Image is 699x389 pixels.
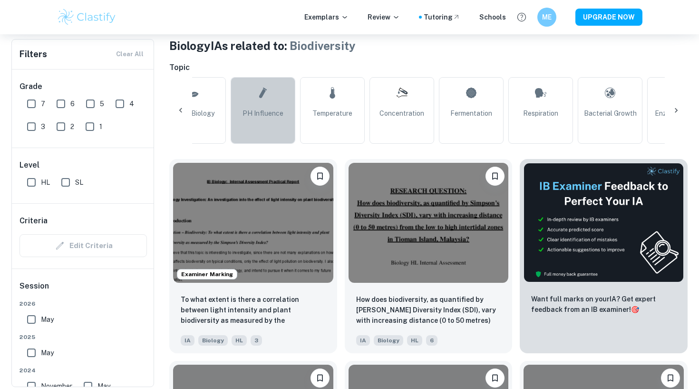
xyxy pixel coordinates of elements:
[311,167,330,186] button: Bookmark
[99,121,102,132] span: 1
[41,348,54,358] span: May
[523,108,558,119] span: Respiration
[524,163,684,282] img: Thumbnail
[407,335,422,346] span: HL
[575,9,642,26] button: UPGRADE NOW
[542,12,553,22] h6: ME
[531,294,676,315] p: Want full marks on your IA ? Get expert feedback from an IB examiner!
[70,99,75,109] span: 6
[173,108,214,119] span: Plant Biology
[169,159,337,353] a: Examiner MarkingBookmarkTo what extent is there a correlation between light intensity and plant b...
[349,163,509,283] img: Biology IA example thumbnail: How does biodiversity, as quantified by
[173,163,333,283] img: Biology IA example thumbnail: To what extent is there a correlation be
[100,99,104,109] span: 5
[19,48,47,61] h6: Filters
[450,108,492,119] span: Fermentation
[19,81,147,92] h6: Grade
[19,160,147,171] h6: Level
[345,159,513,353] a: BookmarkHow does biodiversity, as quantified by Simpson's Diversity Index (SDI), vary with increa...
[485,167,505,186] button: Bookmark
[177,270,237,279] span: Examiner Marking
[368,12,400,22] p: Review
[304,12,349,22] p: Exemplars
[70,121,74,132] span: 2
[243,108,283,119] span: pH Influence
[41,177,50,188] span: HL
[181,294,326,327] p: To what extent is there a correlation between light intensity and plant biodiversity as measured ...
[41,121,45,132] span: 3
[232,335,247,346] span: HL
[479,12,506,22] a: Schools
[19,333,147,341] span: 2025
[19,234,147,257] div: Criteria filters are unavailable when searching by topic
[251,335,262,346] span: 3
[537,8,556,27] button: ME
[584,108,637,119] span: Bacterial Growth
[290,39,356,52] span: Biodiversity
[426,335,437,346] span: 6
[485,369,505,388] button: Bookmark
[19,299,147,308] span: 2026
[19,366,147,375] span: 2024
[129,99,134,109] span: 4
[520,159,688,353] a: ThumbnailWant full marks on yourIA? Get expert feedback from an IB examiner!
[41,314,54,325] span: May
[312,108,352,119] span: Temperature
[19,280,147,299] h6: Session
[424,12,460,22] a: Tutoring
[379,108,424,119] span: Concentration
[57,8,117,27] img: Clastify logo
[181,335,194,346] span: IA
[661,369,680,388] button: Bookmark
[169,62,688,73] h6: Topic
[19,215,48,227] h6: Criteria
[198,335,228,346] span: Biology
[75,177,83,188] span: SL
[41,99,45,109] span: 7
[514,9,530,25] button: Help and Feedback
[356,335,370,346] span: IA
[169,37,688,54] h1: Biology IAs related to:
[631,306,639,313] span: 🎯
[311,369,330,388] button: Bookmark
[356,294,501,327] p: How does biodiversity, as quantified by Simpson's Diversity Index (SDI), vary with increasing dis...
[374,335,403,346] span: Biology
